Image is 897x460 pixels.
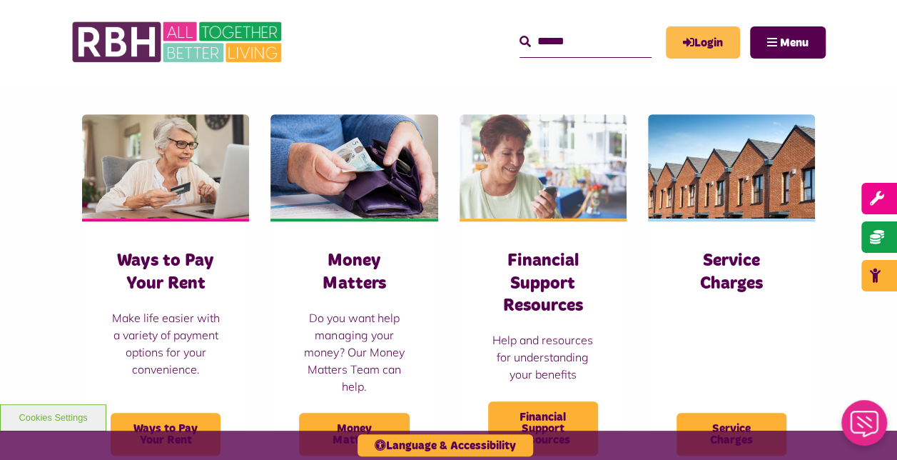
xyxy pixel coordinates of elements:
button: Navigation [750,26,826,59]
p: Help and resources for understanding your benefits [488,331,598,383]
p: Make life easier with a variety of payment options for your convenience. [111,309,221,378]
img: Old Woman Paying Bills Online J745CDU [82,114,249,219]
img: RBH homes in Lower Falinge with a blue sky [648,114,815,219]
h3: Financial Support Resources [488,250,598,317]
img: Money 1 [270,114,437,219]
img: RBH [71,14,285,70]
h3: Service Charges [676,250,786,294]
a: MyRBH [666,26,740,59]
span: Menu [780,37,809,49]
span: Financial Support Resources [488,401,598,456]
span: Ways to Pay Your Rent [111,413,221,456]
h3: Ways to Pay Your Rent [111,250,221,294]
h3: Money Matters [299,250,409,294]
iframe: Netcall Web Assistant for live chat [833,396,897,460]
p: Do you want help managing your money? Our Money Matters Team can help. [299,309,409,395]
img: 200284549 001 [460,114,627,219]
span: Service Charges [676,413,786,456]
span: Money Matters [299,413,409,456]
input: Search [520,26,652,57]
button: Language & Accessibility [358,434,533,456]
